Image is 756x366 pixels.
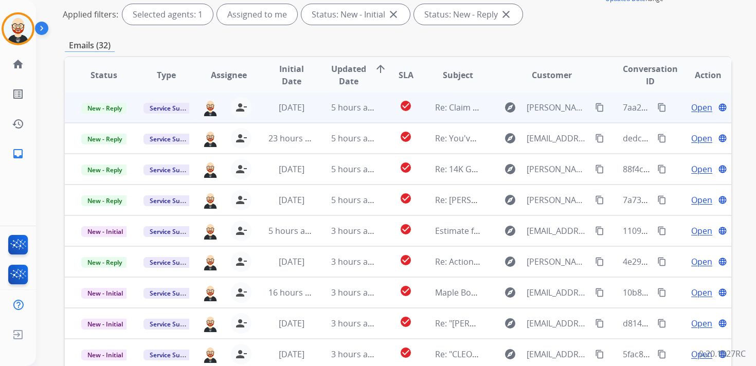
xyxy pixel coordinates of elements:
[400,100,412,112] mat-icon: check_circle
[91,69,117,81] span: Status
[527,132,589,144] span: [EMAIL_ADDRESS][DOMAIN_NAME]
[400,316,412,328] mat-icon: check_circle
[268,63,314,87] span: Initial Date
[504,194,516,206] mat-icon: explore
[718,319,727,328] mat-icon: language
[718,103,727,112] mat-icon: language
[691,101,712,114] span: Open
[504,101,516,114] mat-icon: explore
[527,163,589,175] span: [PERSON_NAME][EMAIL_ADDRESS][DOMAIN_NAME]
[202,315,219,332] img: agent-avatar
[504,225,516,237] mat-icon: explore
[691,132,712,144] span: Open
[202,345,219,363] img: agent-avatar
[63,8,118,21] p: Applied filters:
[504,317,516,330] mat-icon: explore
[595,164,604,174] mat-icon: content_copy
[527,317,589,330] span: [EMAIL_ADDRESS][DOMAIN_NAME]
[657,226,667,235] mat-icon: content_copy
[657,164,667,174] mat-icon: content_copy
[623,63,678,87] span: Conversation ID
[374,63,387,75] mat-icon: arrow_upward
[691,163,712,175] span: Open
[657,195,667,205] mat-icon: content_copy
[691,348,712,360] span: Open
[699,347,746,360] p: 0.20.1027RC
[279,163,304,175] span: [DATE]
[202,284,219,301] img: agent-avatar
[435,225,730,236] span: Estimate from Jewel-Craft, Estimate for EXTEND Job # 3184520999 Customer:
[504,163,516,175] mat-icon: explore
[718,134,727,143] mat-icon: language
[718,164,727,174] mat-icon: language
[669,57,731,93] th: Action
[400,161,412,174] mat-icon: check_circle
[81,195,128,206] span: New - Reply
[331,102,377,113] span: 5 hours ago
[532,69,572,81] span: Customer
[268,133,319,144] span: 23 hours ago
[657,103,667,112] mat-icon: content_copy
[143,226,202,237] span: Service Support
[657,134,667,143] mat-icon: content_copy
[399,69,413,81] span: SLA
[435,287,615,298] span: Maple Bourbon Smoked Salmon Recipe Inside!
[414,4,523,25] div: Status: New - Reply
[400,223,412,235] mat-icon: check_circle
[202,191,219,209] img: agent-avatar
[279,318,304,329] span: [DATE]
[504,286,516,299] mat-icon: explore
[435,163,716,175] span: Re: 14K GRN EME & DIAMOND RING SZ 6 has been delivered for servicing
[691,255,712,268] span: Open
[12,88,24,100] mat-icon: list_alt
[217,4,297,25] div: Assigned to me
[143,288,202,299] span: Service Support
[143,164,202,175] span: Service Support
[235,225,247,237] mat-icon: person_remove
[12,58,24,70] mat-icon: home
[595,103,604,112] mat-icon: content_copy
[500,8,512,21] mat-icon: close
[202,130,219,147] img: agent-avatar
[4,14,32,43] img: avatar
[443,69,473,81] span: Subject
[12,148,24,160] mat-icon: inbox
[657,257,667,266] mat-icon: content_copy
[202,160,219,178] img: agent-avatar
[143,134,202,144] span: Service Support
[268,287,319,298] span: 16 hours ago
[527,101,589,114] span: [PERSON_NAME][EMAIL_ADDRESS][DOMAIN_NAME]
[331,256,377,267] span: 3 hours ago
[331,163,377,175] span: 5 hours ago
[691,317,712,330] span: Open
[718,226,727,235] mat-icon: language
[143,103,202,114] span: Service Support
[691,225,712,237] span: Open
[301,4,410,25] div: Status: New - Initial
[143,319,202,330] span: Service Support
[331,225,377,236] span: 3 hours ago
[504,132,516,144] mat-icon: explore
[81,288,129,299] span: New - Initial
[331,318,377,329] span: 3 hours ago
[527,255,589,268] span: [PERSON_NAME][EMAIL_ADDRESS][DOMAIN_NAME]
[387,8,400,21] mat-icon: close
[279,102,304,113] span: [DATE]
[595,195,604,205] mat-icon: content_copy
[595,319,604,328] mat-icon: content_copy
[718,288,727,297] mat-icon: language
[268,225,315,236] span: 5 hours ago
[435,102,535,113] span: Re: Claim Update Request
[595,350,604,359] mat-icon: content_copy
[331,194,377,206] span: 5 hours ago
[235,132,247,144] mat-icon: person_remove
[527,348,589,360] span: [EMAIL_ADDRESS][DOMAIN_NAME]
[65,39,115,52] p: Emails (32)
[202,222,219,240] img: agent-avatar
[279,194,304,206] span: [DATE]
[157,69,176,81] span: Type
[279,256,304,267] span: [DATE]
[400,285,412,297] mat-icon: check_circle
[211,69,247,81] span: Assignee
[331,63,366,87] span: Updated Date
